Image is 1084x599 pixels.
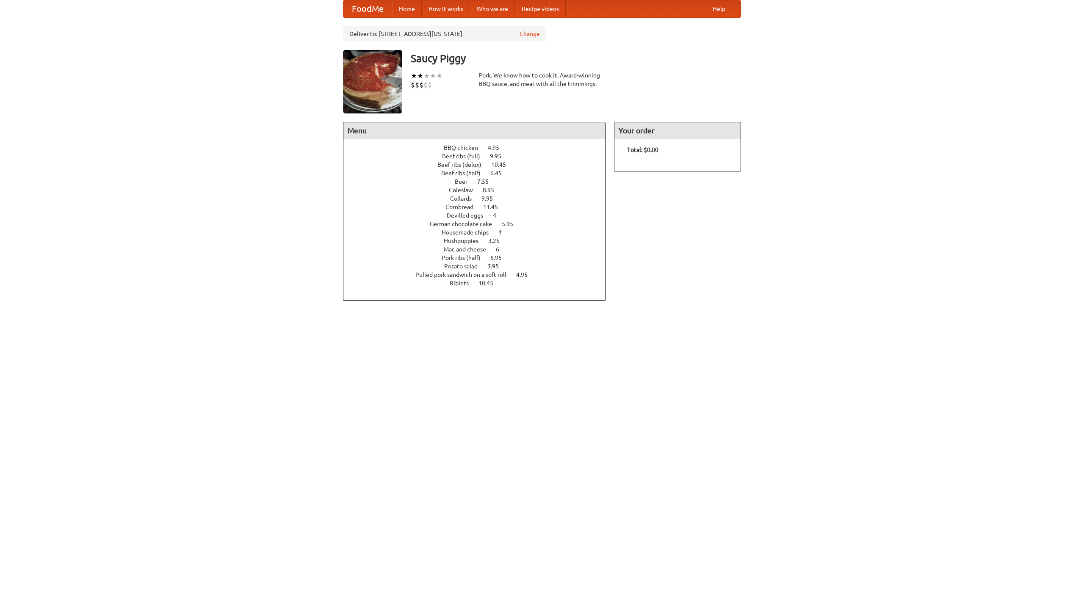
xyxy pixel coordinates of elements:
a: Recipe videos [515,0,566,17]
a: Devilled eggs 4 [447,212,512,219]
span: 4 [498,229,510,236]
a: Beer 7.55 [455,178,504,185]
a: Pork ribs (half) 6.95 [442,254,517,261]
a: Who we are [470,0,515,17]
span: 9.95 [481,195,501,202]
b: Total: $0.00 [627,146,658,153]
a: Pulled pork sandwich on a soft roll 4.95 [415,271,543,278]
li: ★ [436,71,442,80]
span: 4.95 [516,271,536,278]
span: 6.95 [490,254,510,261]
li: $ [415,80,419,90]
h4: Menu [343,122,605,139]
li: $ [419,80,423,90]
span: 6.45 [490,170,510,177]
a: Home [392,0,422,17]
span: 5.95 [502,221,522,227]
span: Housemade chips [442,229,497,236]
a: Potato salad 3.95 [444,263,514,270]
li: ★ [430,71,436,80]
span: Mac and cheese [444,246,495,253]
span: Collards [450,195,480,202]
a: FoodMe [343,0,392,17]
span: 7.55 [477,178,497,185]
span: German chocolate cake [430,221,501,227]
li: $ [411,80,415,90]
span: 3.95 [487,263,507,270]
span: 3.25 [488,237,508,244]
a: Help [706,0,732,17]
span: BBQ chicken [444,144,487,151]
span: Devilled eggs [447,212,492,219]
a: German chocolate cake 5.95 [430,221,529,227]
span: 8.95 [483,187,503,193]
span: 10.45 [478,280,502,287]
span: 11.45 [483,204,506,210]
a: Collards 9.95 [450,195,509,202]
span: Beer [455,178,476,185]
span: Pulled pork sandwich on a soft roll [415,271,515,278]
h3: Saucy Piggy [411,50,741,67]
span: 4.95 [488,144,508,151]
li: $ [423,80,428,90]
a: Hushpuppies 3.25 [444,237,515,244]
span: Coleslaw [449,187,481,193]
li: ★ [423,71,430,80]
a: Change [520,30,540,38]
li: $ [428,80,432,90]
li: ★ [411,71,417,80]
span: Cornbread [445,204,482,210]
a: How it works [422,0,470,17]
h4: Your order [614,122,741,139]
span: Pork ribs (half) [442,254,489,261]
a: Mac and cheese 6 [444,246,515,253]
span: Beef ribs (full) [442,153,489,160]
span: 10.45 [491,161,514,168]
span: 4 [493,212,505,219]
span: Beef ribs (half) [441,170,489,177]
img: angular.jpg [343,50,402,113]
span: 9.95 [490,153,510,160]
a: Housemade chips 4 [442,229,517,236]
a: BBQ chicken 4.95 [444,144,515,151]
span: Beef ribs (delux) [437,161,490,168]
a: Beef ribs (delux) 10.45 [437,161,522,168]
a: Beef ribs (full) 9.95 [442,153,517,160]
a: Beef ribs (half) 6.45 [441,170,517,177]
span: Hushpuppies [444,237,487,244]
div: Pork. We know how to cook it. Award-winning BBQ sauce, and meat with all the trimmings. [478,71,606,88]
span: Riblets [450,280,477,287]
span: Potato salad [444,263,486,270]
a: Cornbread 11.45 [445,204,514,210]
a: Coleslaw 8.95 [449,187,510,193]
a: Riblets 10.45 [450,280,509,287]
li: ★ [417,71,423,80]
span: 6 [496,246,508,253]
div: Deliver to: [STREET_ADDRESS][US_STATE] [343,26,546,41]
